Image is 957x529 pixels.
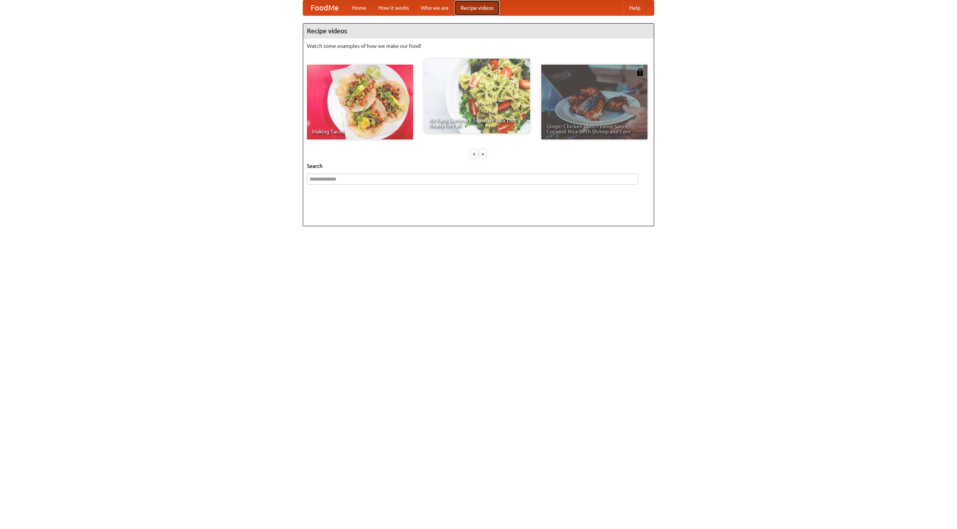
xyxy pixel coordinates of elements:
div: » [480,149,486,159]
img: 483408.png [636,68,644,76]
a: How it works [372,0,415,15]
a: Home [346,0,372,15]
a: Help [623,0,646,15]
span: Making Tacos [312,129,408,134]
a: An Easy, Summery Tomato Pasta That's Ready for Fall [424,59,530,133]
p: Watch some examples of how we make our food! [307,42,650,50]
a: FoodMe [303,0,346,15]
a: Recipe videos [455,0,499,15]
div: « [471,149,477,159]
h4: Recipe videos [303,24,654,39]
a: Making Tacos [307,65,413,139]
span: An Easy, Summery Tomato Pasta That's Ready for Fall [429,118,525,128]
a: Who we are [415,0,455,15]
h5: Search [307,162,650,170]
